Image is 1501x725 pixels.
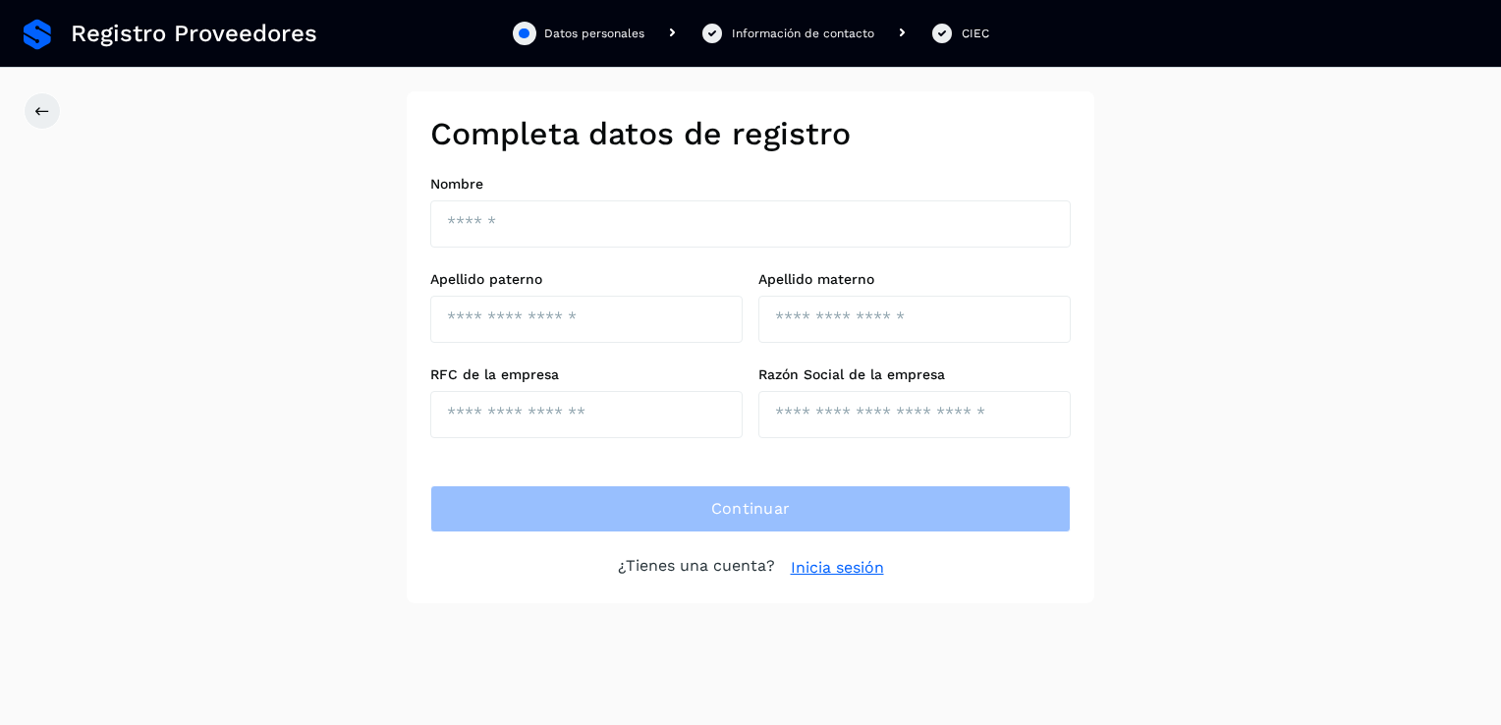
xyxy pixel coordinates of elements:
div: Información de contacto [732,25,874,42]
span: Continuar [711,498,791,520]
p: ¿Tienes una cuenta? [618,556,775,580]
label: RFC de la empresa [430,366,743,383]
div: CIEC [962,25,989,42]
label: Nombre [430,176,1071,193]
span: Registro Proveedores [71,20,317,48]
div: Datos personales [544,25,644,42]
h2: Completa datos de registro [430,115,1071,152]
button: Continuar [430,485,1071,532]
label: Apellido materno [758,271,1071,288]
a: Inicia sesión [791,556,884,580]
label: Apellido paterno [430,271,743,288]
label: Razón Social de la empresa [758,366,1071,383]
